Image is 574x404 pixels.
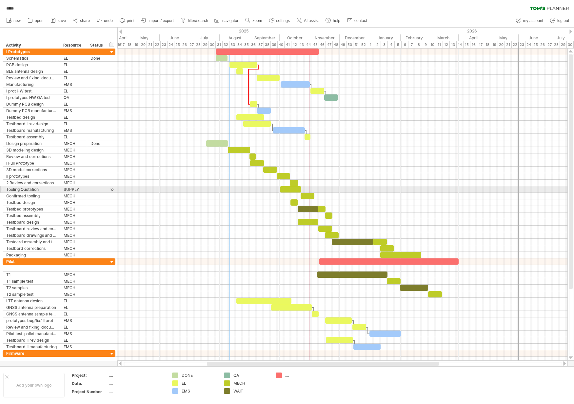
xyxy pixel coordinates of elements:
[6,81,57,88] div: Manufacturing
[6,153,57,160] div: Review and corrections
[464,41,470,48] div: 15
[6,134,57,140] div: Testboard assembly
[64,285,84,291] div: MECH
[126,41,133,48] div: 18
[160,34,189,41] div: June 2025
[181,41,188,48] div: 26
[64,317,84,324] div: EMS
[129,34,160,41] div: May 2025
[548,16,571,25] a: log out
[532,41,539,48] div: 25
[109,186,115,193] div: scroll to activity
[6,304,57,311] div: GNSS antenna preparation
[182,388,217,394] div: EMS
[233,380,269,386] div: MECH
[6,331,57,337] div: Pilot test-pallet manufacturing
[6,219,57,225] div: Testboard design
[213,16,240,25] a: navigator
[6,206,57,212] div: Testbed prorotypes
[168,41,174,48] div: 24
[26,16,46,25] a: open
[140,41,147,48] div: 20
[182,380,217,386] div: EL
[216,41,223,48] div: 31
[64,114,84,120] div: EL
[64,147,84,153] div: MECH
[340,41,346,48] div: 49
[354,18,367,23] span: contact
[422,41,429,48] div: 9
[6,272,57,278] div: T1
[6,147,57,153] div: 3D modeling design
[285,41,291,48] div: 41
[6,75,57,81] div: Review and fixing, documentation
[285,373,321,378] div: ....
[6,121,57,127] div: Testboard I rev design
[6,285,57,291] div: T2 samples
[546,41,553,48] div: 27
[119,41,126,48] div: 17
[6,49,57,55] div: I Prototypes
[6,55,57,61] div: Schematics
[305,41,312,48] div: 44
[6,173,57,179] div: II prototypes
[6,252,57,258] div: Packaging
[346,16,369,25] a: contact
[295,16,321,25] a: AI assist
[6,298,57,304] div: LTE antenna design
[319,41,326,48] div: 46
[519,41,525,48] div: 23
[6,311,57,317] div: GNSS antenna sample testing for MP
[154,41,161,48] div: 22
[64,291,84,297] div: MECH
[148,18,174,23] span: import / export
[6,232,57,238] div: Testboard drawings and documentation
[64,140,84,147] div: MECH
[71,16,92,25] a: share
[64,62,84,68] div: EL
[109,373,164,378] div: ....
[64,153,84,160] div: MECH
[140,16,176,25] a: import / export
[6,140,57,147] div: Design preparation
[64,278,84,284] div: MECH
[370,34,401,41] div: January 2026
[182,373,217,378] div: DONE
[64,81,84,88] div: EMS
[64,193,84,199] div: MECH
[557,18,569,23] span: log out
[6,291,57,297] div: T2 sample test
[6,94,57,101] div: I prototypes HW QA test
[179,16,210,25] a: filter/search
[519,34,548,41] div: June 2026
[127,18,134,23] span: print
[488,34,519,41] div: May 2026
[276,18,290,23] span: settings
[457,41,464,48] div: 14
[90,55,105,61] div: Done
[346,41,353,48] div: 50
[250,41,257,48] div: 36
[470,41,477,48] div: 16
[6,317,57,324] div: prototypes bug/fix/ II prot
[95,16,115,25] a: undo
[484,41,491,48] div: 18
[13,18,21,23] span: new
[6,278,57,284] div: T1 sample test
[64,226,84,232] div: MECH
[64,252,84,258] div: MECH
[243,41,250,48] div: 35
[443,41,450,48] div: 12
[104,18,113,23] span: undo
[64,272,84,278] div: MECH
[312,41,319,48] div: 45
[267,16,292,25] a: settings
[147,41,154,48] div: 21
[109,381,164,386] div: ....
[514,16,545,25] a: my account
[195,41,202,48] div: 28
[525,41,532,48] div: 24
[6,212,57,219] div: Testbed assembly
[367,41,374,48] div: 1
[64,186,84,192] div: SUPPLY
